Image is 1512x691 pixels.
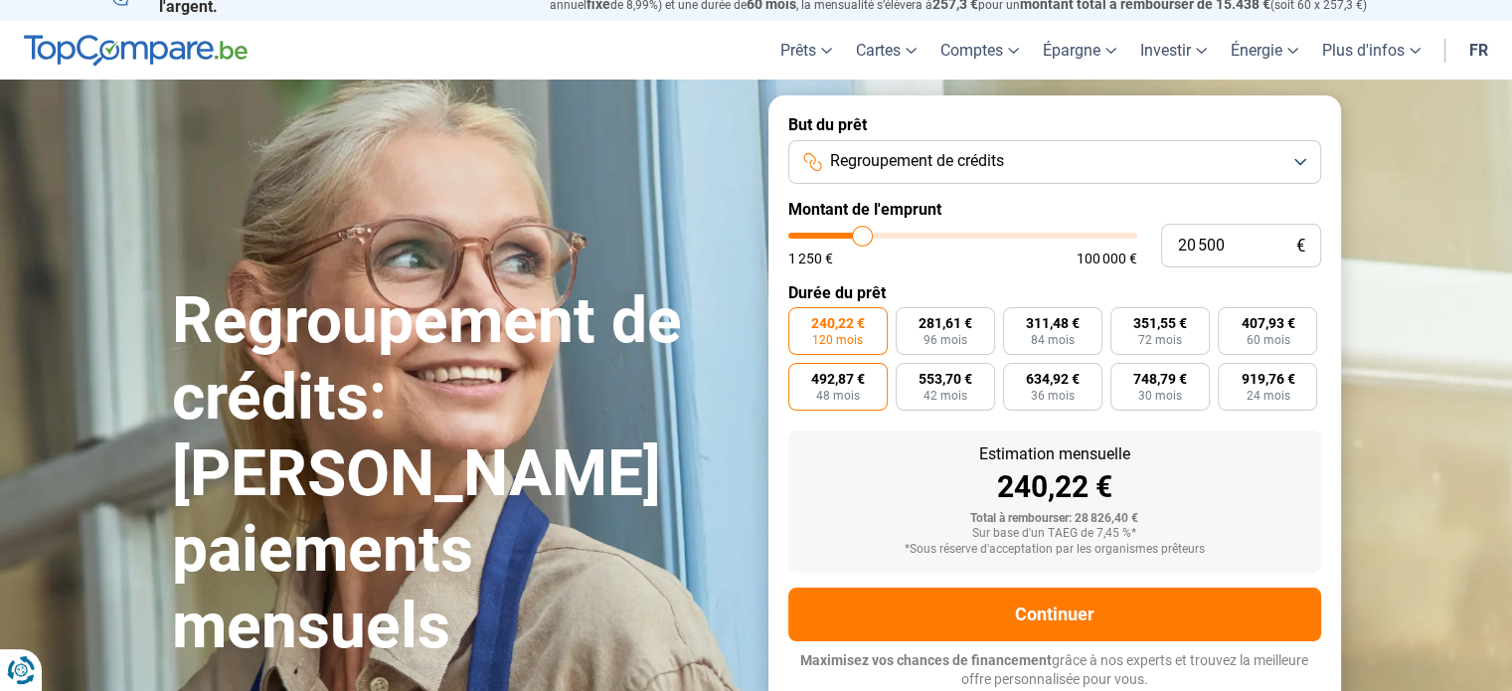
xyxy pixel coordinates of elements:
[924,334,967,346] span: 96 mois
[844,21,928,80] a: Cartes
[1026,372,1080,386] span: 634,92 €
[1241,316,1294,330] span: 407,93 €
[1128,21,1219,80] a: Investir
[830,150,1004,172] span: Regroupement de crédits
[24,35,248,67] img: TopCompare
[788,651,1321,690] p: grâce à nos experts et trouvez la meilleure offre personnalisée pour vous.
[804,472,1305,502] div: 240,22 €
[919,316,972,330] span: 281,61 €
[816,390,860,402] span: 48 mois
[1026,316,1080,330] span: 311,48 €
[804,527,1305,541] div: Sur base d'un TAEG de 7,45 %*
[811,316,865,330] span: 240,22 €
[172,283,745,665] h1: Regroupement de crédits: [PERSON_NAME] paiements mensuels
[1246,390,1289,402] span: 24 mois
[804,446,1305,462] div: Estimation mensuelle
[804,543,1305,557] div: *Sous réserve d'acceptation par les organismes prêteurs
[1133,372,1187,386] span: 748,79 €
[924,390,967,402] span: 42 mois
[800,652,1052,668] span: Maximisez vos chances de financement
[812,334,863,346] span: 120 mois
[1031,334,1075,346] span: 84 mois
[1241,372,1294,386] span: 919,76 €
[1031,390,1075,402] span: 36 mois
[1246,334,1289,346] span: 60 mois
[788,283,1321,302] label: Durée du prêt
[788,140,1321,184] button: Regroupement de crédits
[788,115,1321,134] label: But du prêt
[1296,238,1305,255] span: €
[788,588,1321,641] button: Continuer
[788,252,833,265] span: 1 250 €
[768,21,844,80] a: Prêts
[804,512,1305,526] div: Total à rembourser: 28 826,40 €
[1138,390,1182,402] span: 30 mois
[1133,316,1187,330] span: 351,55 €
[1219,21,1310,80] a: Énergie
[1138,334,1182,346] span: 72 mois
[928,21,1031,80] a: Comptes
[1457,21,1500,80] a: fr
[1310,21,1432,80] a: Plus d'infos
[811,372,865,386] span: 492,87 €
[1077,252,1137,265] span: 100 000 €
[1031,21,1128,80] a: Épargne
[788,200,1321,219] label: Montant de l'emprunt
[919,372,972,386] span: 553,70 €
